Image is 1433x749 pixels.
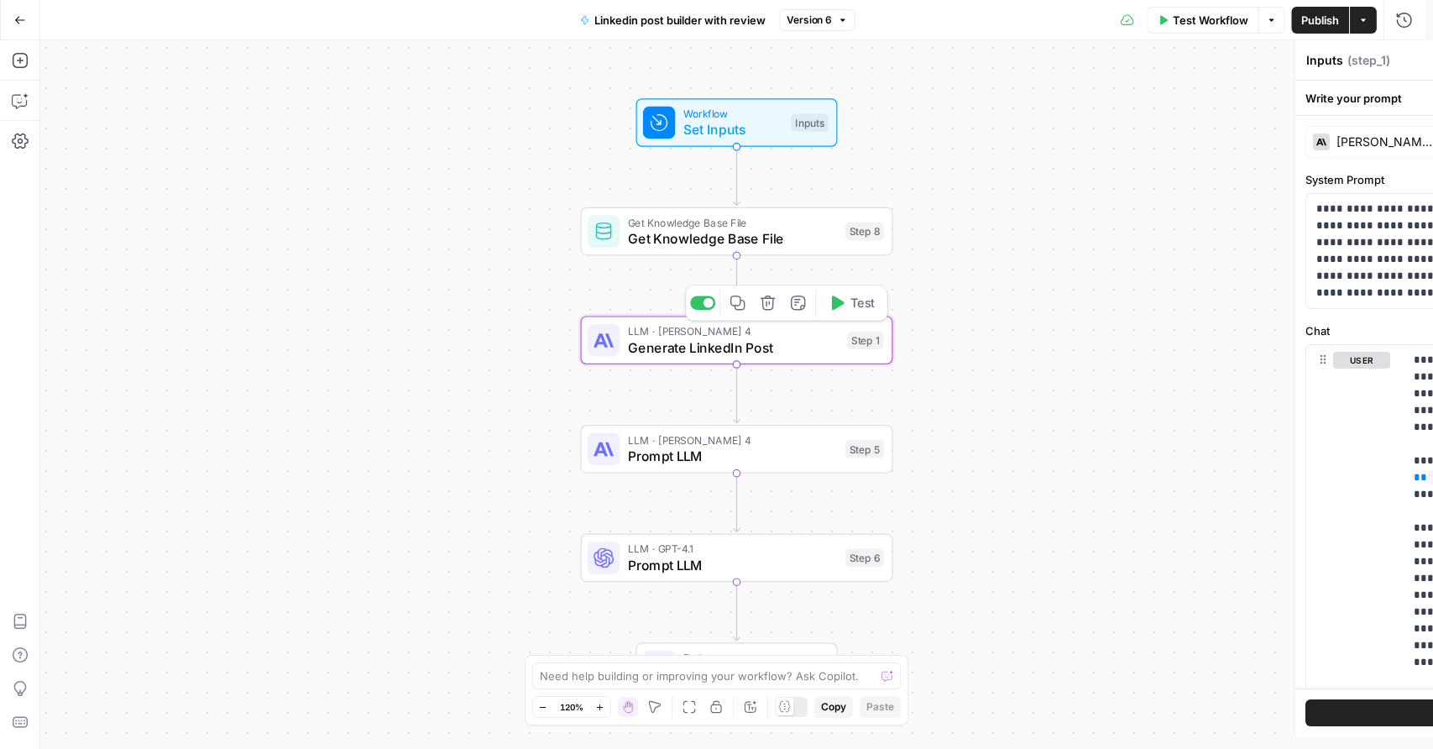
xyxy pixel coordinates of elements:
[791,113,828,132] div: Inputs
[560,700,583,714] span: 120%
[820,290,882,316] button: Test
[683,119,783,139] span: Set Inputs
[1301,12,1339,29] span: Publish
[787,13,833,28] span: Version 6
[814,696,853,718] button: Copy
[569,7,775,34] button: Linkedin post builder with review
[821,699,846,715] span: Copy
[1306,52,1343,69] textarea: Inputs
[628,555,838,575] span: Prompt LLM
[734,147,740,206] g: Edge from start to step_8
[866,699,894,715] span: Paste
[734,364,740,423] g: Edge from step_1 to step_5
[628,323,839,339] span: LLM · [PERSON_NAME] 4
[628,228,838,249] span: Get Knowledge Base File
[850,294,875,312] span: Test
[581,98,893,147] div: WorkflowSet InputsInputs
[628,432,838,448] span: LLM · [PERSON_NAME] 4
[845,440,884,458] div: Step 5
[860,696,901,718] button: Paste
[1347,52,1390,69] span: ( step_1 )
[594,12,766,29] span: Linkedin post builder with review
[734,582,740,641] g: Edge from step_6 to end
[581,425,893,474] div: LLM · [PERSON_NAME] 4Prompt LLMStep 5
[848,331,884,349] div: Step 1
[581,642,893,691] div: EndOutput
[1333,352,1390,369] button: user
[581,534,893,583] div: LLM · GPT-4.1Prompt LLMStep 6
[1291,7,1349,34] button: Publish
[683,106,783,122] span: Workflow
[683,650,820,666] span: End
[779,9,855,31] button: Version 6
[628,214,838,230] span: Get Knowledge Base File
[734,474,740,532] g: Edge from step_5 to step_6
[581,207,893,256] div: Get Knowledge Base FileGet Knowledge Base FileStep 8
[845,223,884,241] div: Step 8
[845,549,884,568] div: Step 6
[628,446,838,466] span: Prompt LLM
[1173,12,1247,29] span: Test Workflow
[628,338,839,358] span: Generate LinkedIn Post
[1148,7,1258,34] button: Test Workflow
[628,541,838,557] span: LLM · GPT-4.1
[581,316,893,364] div: LLM · [PERSON_NAME] 4Generate LinkedIn PostStep 1Test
